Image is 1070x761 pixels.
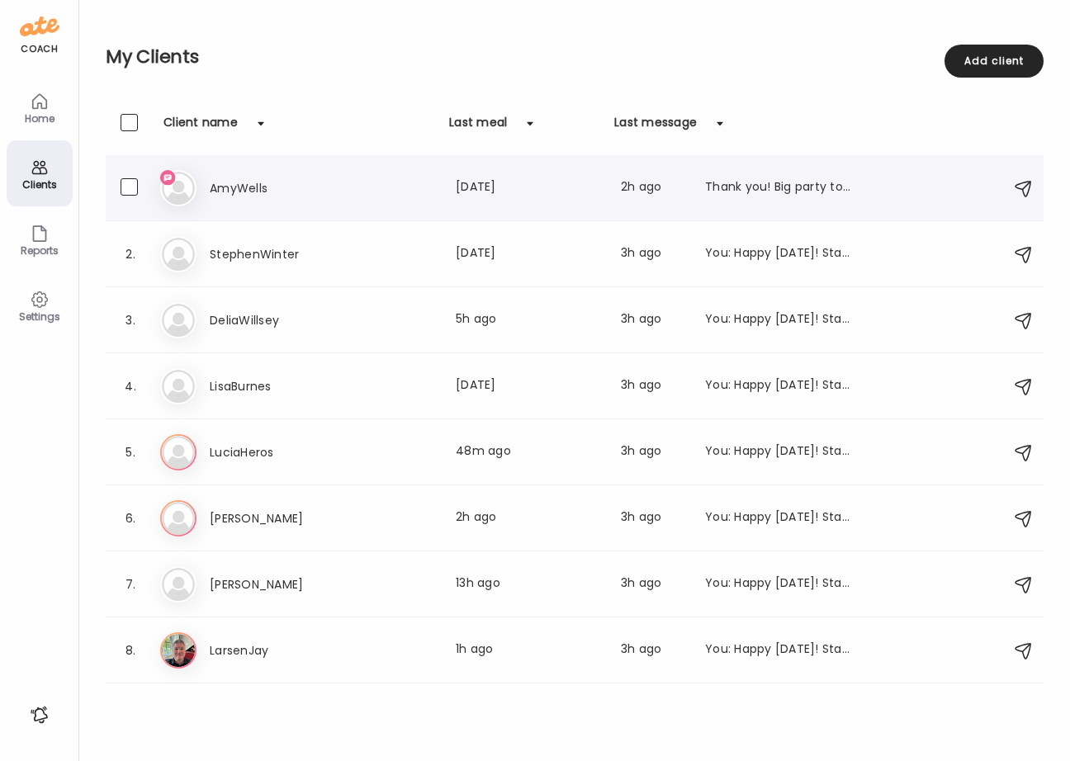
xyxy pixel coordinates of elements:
[121,376,140,396] div: 4.
[456,178,601,198] div: [DATE]
[456,376,601,396] div: [DATE]
[121,640,140,660] div: 8.
[705,310,850,330] div: You: Happy [DATE]! Stay on path this weekend with movement, hydration and think about the 80/20 r...
[614,114,697,140] div: Last message
[210,310,355,330] h3: DeliaWillsey
[210,442,355,462] h3: LuciaHeros
[163,114,238,140] div: Client name
[449,114,507,140] div: Last meal
[121,508,140,528] div: 6.
[705,508,850,528] div: You: Happy [DATE]! Stay on path this weekend with movement, hydration and think about the 80/20 r...
[621,574,685,594] div: 3h ago
[20,13,59,40] img: ate
[456,640,601,660] div: 1h ago
[210,508,355,528] h3: [PERSON_NAME]
[621,244,685,264] div: 3h ago
[456,310,601,330] div: 5h ago
[210,376,355,396] h3: LisaBurnes
[121,442,140,462] div: 5.
[456,508,601,528] div: 2h ago
[621,178,685,198] div: 2h ago
[621,442,685,462] div: 3h ago
[21,42,58,56] div: coach
[210,640,355,660] h3: LarsenJay
[10,179,69,190] div: Clients
[106,45,1044,69] h2: My Clients
[121,244,140,264] div: 2.
[621,376,685,396] div: 3h ago
[705,376,850,396] div: You: Happy [DATE]! Stay on path this weekend with movement, hydration and think about the 80/20 r...
[945,45,1044,78] div: Add client
[705,244,850,264] div: You: Happy [DATE]! Stay on path this weekend with movement, hydration and think about the 80/20 r...
[456,244,601,264] div: [DATE]
[705,574,850,594] div: You: Happy [DATE]! Stay on path this weekend with movement, hydration and think about the 80/20 r...
[621,640,685,660] div: 3h ago
[10,245,69,256] div: Reports
[10,311,69,322] div: Settings
[705,640,850,660] div: You: Happy [DATE]! Stay on path this weekend with movement, hydration and think about the 80/20 r...
[621,508,685,528] div: 3h ago
[456,574,601,594] div: 13h ago
[10,113,69,124] div: Home
[210,244,355,264] h3: StephenWinter
[456,442,601,462] div: 48m ago
[210,574,355,594] h3: [PERSON_NAME]
[705,178,850,198] div: Thank you! Big party tonight - I’ve got a veggie forward mini meal already prepped in the fridge ...
[705,442,850,462] div: You: Happy [DATE]! Stay on path this weekend with movement, hydration and think about the 80/20 r...
[210,178,355,198] h3: AmyWells
[621,310,685,330] div: 3h ago
[121,310,140,330] div: 3.
[121,574,140,594] div: 7.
